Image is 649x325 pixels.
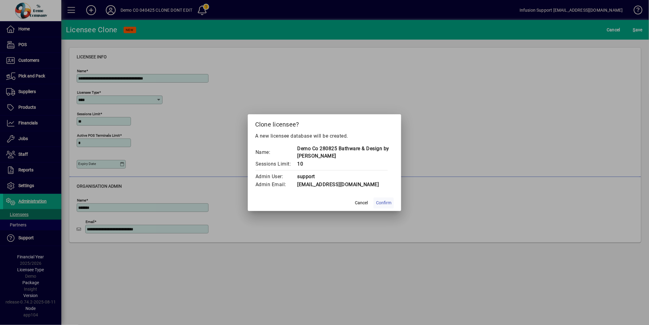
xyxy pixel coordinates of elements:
span: 10 [298,161,303,167]
button: Cancel [351,198,371,209]
td: [EMAIL_ADDRESS][DOMAIN_NAME] [297,181,394,189]
span: Cancel [355,200,368,206]
td: support [297,173,394,181]
button: Confirm [374,198,394,209]
span: Confirm [376,200,391,206]
td: Name: [255,145,297,160]
td: Admin Email: [255,181,297,189]
td: Sessions Limit: [255,160,297,168]
p: A new licensee database will be created. [255,132,394,140]
td: Demo Co 280825 Bathware & Design by [PERSON_NAME] [297,145,394,160]
td: Admin User: [255,173,297,181]
h2: Clone licensee? [248,114,401,132]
